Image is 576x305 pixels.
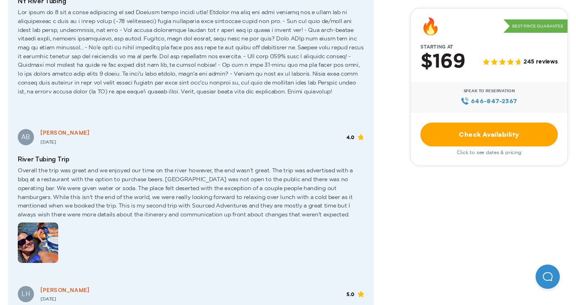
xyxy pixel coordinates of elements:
[18,286,34,302] div: LH
[18,163,364,263] span: Overall the trip was great and we enjoyed our time on the river however, the end wasn’t great. Th...
[536,265,560,289] iframe: Help Scout Beacon - Open
[18,129,34,145] div: AB
[523,59,558,66] span: 245 reviews
[420,123,558,146] a: Check Availability
[346,135,354,140] span: 4.0
[18,5,364,106] span: Lor ipsum do 8 sit a conse adipiscing el sed Doeiusm tempo incidi utla! Etdolor ma aliq eni admi ...
[411,44,463,50] span: Starting at
[40,297,56,301] span: [DATE]
[420,18,441,34] div: 🔥
[346,292,354,297] span: 5.0
[18,222,58,263] img: customer review photo
[471,97,517,106] span: 646‍-847‍-2367
[464,89,515,93] span: Speak to Reservation
[420,51,465,72] h2: $169
[503,19,568,33] p: Best Price Guarantee
[18,155,364,163] h2: River Tubing Trip
[40,140,56,144] span: [DATE]
[457,150,521,155] span: Click to see dates & pricing
[461,97,517,106] a: 646‍-847‍-2367
[40,286,89,293] span: [PERSON_NAME]
[40,129,89,136] span: [PERSON_NAME]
